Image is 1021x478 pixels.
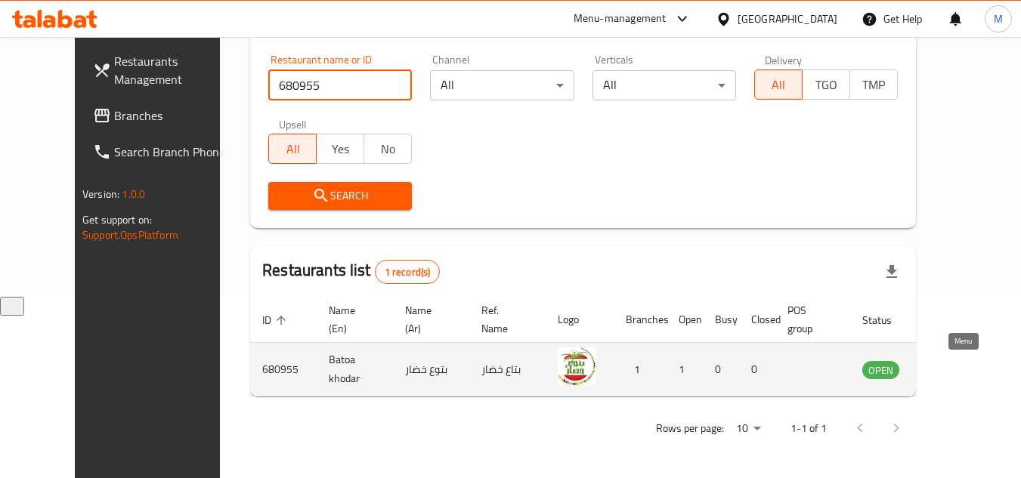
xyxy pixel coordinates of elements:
[787,301,832,338] span: POS group
[558,347,596,385] img: Batoa khodar
[994,11,1003,27] span: M
[656,419,724,438] p: Rows per page:
[739,343,775,396] td: 0
[317,343,393,396] td: Batoa khodar
[329,301,375,338] span: Name (En)
[481,301,528,338] span: Ref. Name
[703,343,739,396] td: 0
[667,297,703,343] th: Open
[405,301,451,338] span: Name (Ar)
[739,297,775,343] th: Closed
[703,297,739,343] th: Busy
[862,362,899,379] span: OPEN
[393,343,469,396] td: بتوع خضار
[667,343,703,396] td: 1
[546,297,614,343] th: Logo
[791,419,827,438] p: 1-1 of 1
[250,343,317,396] td: 680955
[738,11,837,27] div: [GEOGRAPHIC_DATA]
[574,10,667,28] div: Menu-management
[862,361,899,379] div: OPEN
[262,311,291,329] span: ID
[250,297,982,396] table: enhanced table
[730,418,766,440] div: Rows per page:
[614,343,667,396] td: 1
[862,311,911,329] span: Status
[614,297,667,343] th: Branches
[469,343,546,396] td: بتاع خضار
